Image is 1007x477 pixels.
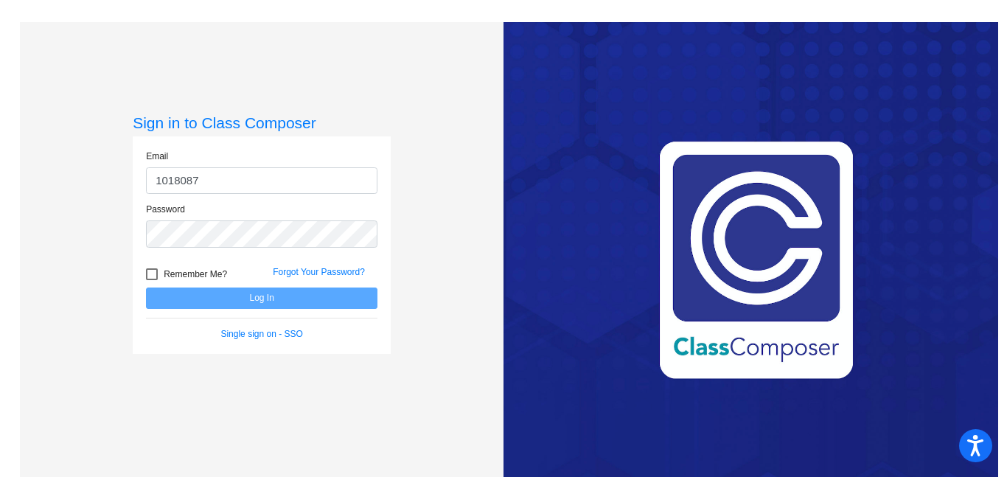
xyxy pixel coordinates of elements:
[146,288,377,309] button: Log In
[146,150,168,163] label: Email
[273,267,365,277] a: Forgot Your Password?
[220,329,302,339] a: Single sign on - SSO
[146,203,185,216] label: Password
[164,265,227,283] span: Remember Me?
[133,114,391,132] h3: Sign in to Class Composer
